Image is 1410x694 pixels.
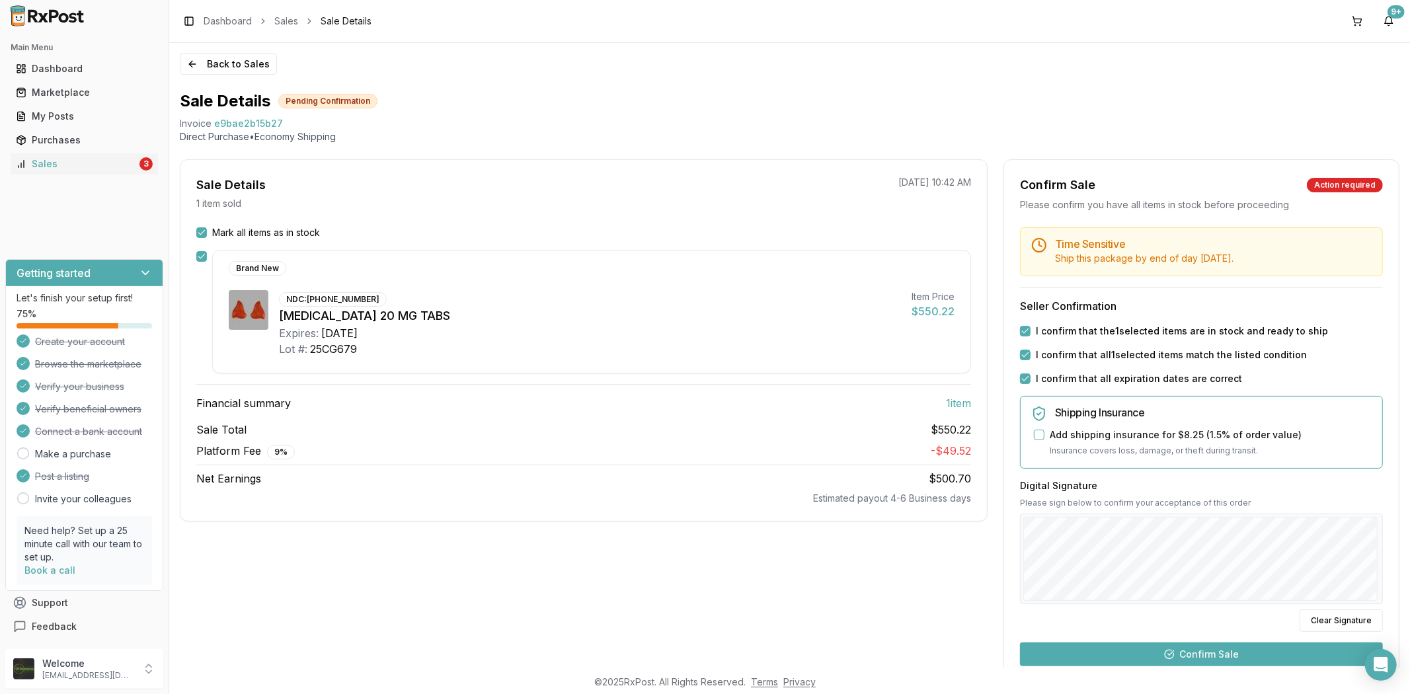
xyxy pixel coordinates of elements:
[180,54,277,75] button: Back to Sales
[24,564,75,576] a: Book a call
[1020,298,1383,314] h3: Seller Confirmation
[321,325,358,341] div: [DATE]
[1307,178,1383,192] div: Action required
[1055,252,1234,264] span: Ship this package by end of day [DATE] .
[11,81,158,104] a: Marketplace
[5,5,90,26] img: RxPost Logo
[11,57,158,81] a: Dashboard
[11,104,158,128] a: My Posts
[274,15,298,28] a: Sales
[783,676,816,687] a: Privacy
[1365,649,1397,681] div: Open Intercom Messenger
[204,15,252,28] a: Dashboard
[5,130,163,151] button: Purchases
[751,676,778,687] a: Terms
[11,152,158,176] a: Sales3
[196,443,295,459] span: Platform Fee
[1020,198,1383,212] div: Please confirm you have all items in stock before proceeding
[931,422,971,438] span: $550.22
[229,261,286,276] div: Brand New
[1388,5,1405,19] div: 9+
[16,157,137,171] div: Sales
[5,82,163,103] button: Marketplace
[35,425,142,438] span: Connect a bank account
[17,265,91,281] h3: Getting started
[5,615,163,638] button: Feedback
[1036,348,1307,362] label: I confirm that all 1 selected items match the listed condition
[35,380,124,393] span: Verify your business
[279,292,387,307] div: NDC: [PHONE_NUMBER]
[17,291,152,305] p: Let's finish your setup first!
[5,153,163,174] button: Sales3
[11,42,158,53] h2: Main Menu
[267,445,295,459] div: 9 %
[1020,498,1383,508] p: Please sign below to confirm your acceptance of this order
[35,403,141,416] span: Verify beneficial owners
[278,94,377,108] div: Pending Confirmation
[196,197,241,210] p: 1 item sold
[1378,11,1399,32] button: 9+
[196,471,261,486] span: Net Earnings
[1020,642,1383,666] button: Confirm Sale
[16,134,153,147] div: Purchases
[35,492,132,506] a: Invite your colleagues
[42,657,134,670] p: Welcome
[279,325,319,341] div: Expires:
[196,395,291,411] span: Financial summary
[212,226,320,239] label: Mark all items as in stock
[180,91,270,112] h1: Sale Details
[5,58,163,79] button: Dashboard
[321,15,372,28] span: Sale Details
[229,290,268,330] img: Xarelto 20 MG TABS
[180,117,212,130] div: Invoice
[279,307,901,325] div: [MEDICAL_DATA] 20 MG TABS
[1036,372,1242,385] label: I confirm that all expiration dates are correct
[310,341,357,357] div: 25CG679
[42,670,134,681] p: [EMAIL_ADDRESS][DOMAIN_NAME]
[5,591,163,615] button: Support
[196,176,266,194] div: Sale Details
[16,62,153,75] div: Dashboard
[1055,407,1372,418] h5: Shipping Insurance
[16,110,153,123] div: My Posts
[32,620,77,633] span: Feedback
[929,472,971,485] span: $500.70
[11,128,158,152] a: Purchases
[931,444,971,457] span: - $49.52
[35,470,89,483] span: Post a listing
[17,307,36,321] span: 75 %
[1020,479,1383,492] h3: Digital Signature
[13,658,34,679] img: User avatar
[214,117,283,130] span: e9bae2b15b27
[35,335,125,348] span: Create your account
[1050,428,1302,442] label: Add shipping insurance for $8.25 ( 1.5 % of order value)
[196,422,247,438] span: Sale Total
[204,15,372,28] nav: breadcrumb
[5,106,163,127] button: My Posts
[139,157,153,171] div: 3
[946,395,971,411] span: 1 item
[24,524,144,564] p: Need help? Set up a 25 minute call with our team to set up.
[35,358,141,371] span: Browse the marketplace
[279,341,307,357] div: Lot #:
[196,492,971,505] div: Estimated payout 4-6 Business days
[912,303,955,319] div: $550.22
[1020,176,1095,194] div: Confirm Sale
[16,86,153,99] div: Marketplace
[180,130,1399,143] p: Direct Purchase • Economy Shipping
[35,447,111,461] a: Make a purchase
[1055,239,1372,249] h5: Time Sensitive
[912,290,955,303] div: Item Price
[898,176,971,189] p: [DATE] 10:42 AM
[1300,609,1383,632] button: Clear Signature
[1050,444,1372,457] p: Insurance covers loss, damage, or theft during transit.
[1036,325,1328,338] label: I confirm that the 1 selected items are in stock and ready to ship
